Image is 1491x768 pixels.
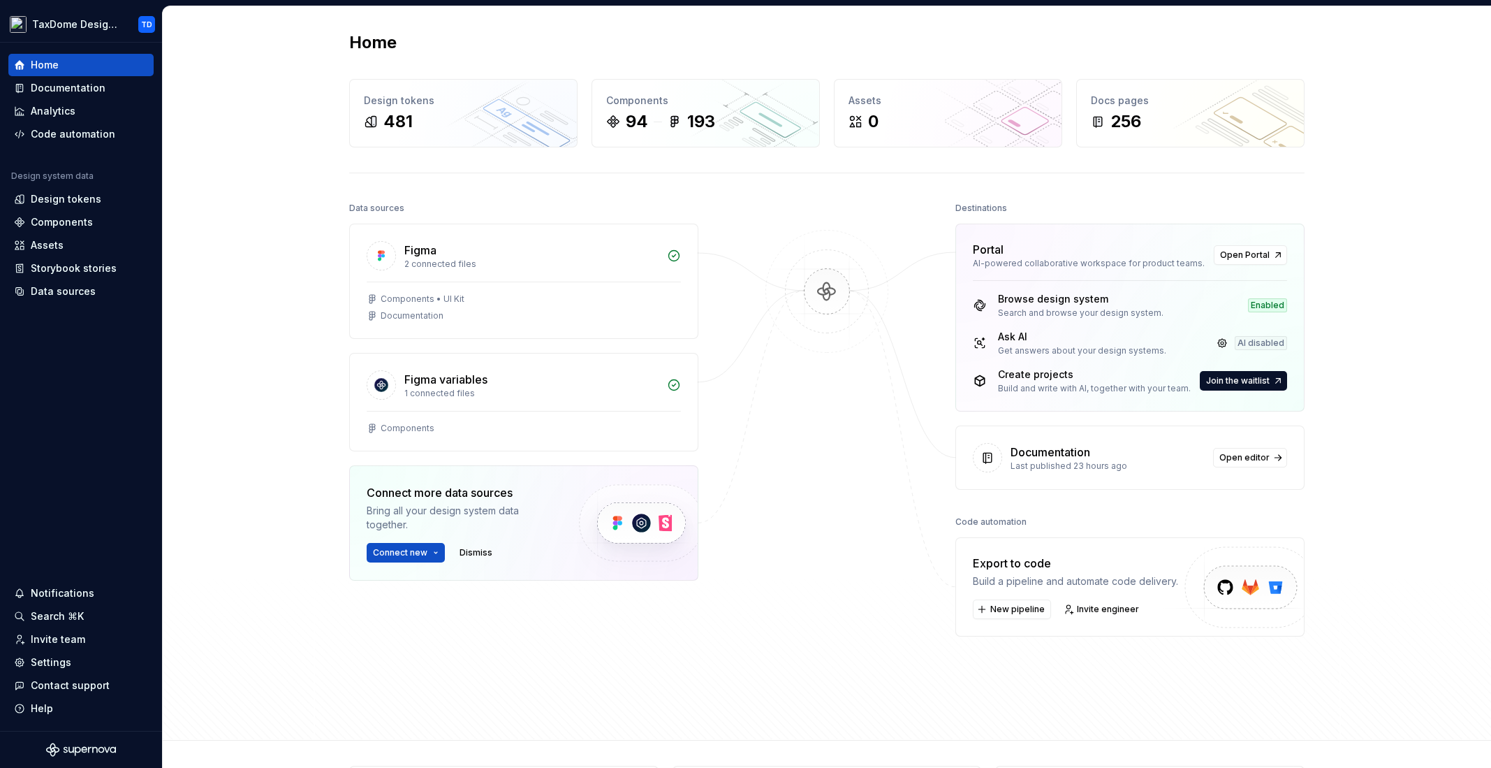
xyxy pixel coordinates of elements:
div: Design tokens [364,94,563,108]
div: Search ⌘K [31,609,84,623]
span: New pipeline [990,604,1045,615]
a: Invite team [8,628,154,651]
img: da704ea1-22e8-46cf-95f8-d9f462a55abe.png [10,16,27,33]
a: Code automation [8,123,154,145]
a: Assets [8,234,154,256]
span: Connect new [373,547,427,558]
div: Create projects [998,368,1191,382]
div: Notifications [31,586,94,600]
button: New pipeline [973,600,1051,619]
div: Data sources [349,198,404,218]
div: Components • UI Kit [381,294,464,305]
div: Export to code [973,555,1178,572]
a: Storybook stories [8,257,154,280]
button: Help [8,697,154,720]
div: TD [141,19,152,30]
div: Settings [31,655,71,669]
button: Contact support [8,674,154,697]
div: 193 [687,110,715,133]
div: Portal [973,241,1004,258]
div: Enabled [1248,298,1287,312]
div: 2 connected files [404,259,659,270]
div: Invite team [31,632,85,646]
div: Browse design system [998,292,1163,306]
div: Storybook stories [31,261,117,275]
div: Get answers about your design systems. [998,345,1166,356]
a: Analytics [8,100,154,122]
button: Connect new [367,543,445,563]
div: Home [31,58,59,72]
div: 481 [383,110,413,133]
div: Contact support [31,679,110,693]
div: Help [31,702,53,716]
svg: Supernova Logo [46,743,116,757]
div: Ask AI [998,330,1166,344]
a: Components [8,211,154,233]
button: Dismiss [453,543,499,563]
div: Documentation [381,310,443,321]
a: Open Portal [1214,245,1287,265]
div: 1 connected files [404,388,659,399]
a: Assets0 [834,79,1062,147]
a: Settings [8,651,154,674]
div: AI-powered collaborative workspace for product teams. [973,258,1205,269]
div: Analytics [31,104,75,118]
a: Data sources [8,280,154,303]
a: Design tokens [8,188,154,210]
div: AI disabled [1235,336,1287,350]
button: Notifications [8,582,154,604]
div: Documentation [31,81,105,95]
a: Figma variables1 connected filesComponents [349,353,698,451]
div: 94 [626,110,648,133]
div: Components [381,423,434,434]
div: Figma variables [404,371,487,388]
div: Components [31,215,93,229]
div: Figma [404,242,436,259]
div: Build and write with AI, together with your team. [998,383,1191,394]
div: Assets [31,238,64,252]
div: Design tokens [31,192,101,206]
div: Design system data [11,171,94,182]
a: Docs pages256 [1076,79,1305,147]
div: Connect more data sources [367,484,555,501]
span: Join the waitlist [1206,375,1270,386]
a: Open editor [1213,448,1287,468]
span: Open Portal [1220,249,1270,261]
div: TaxDome Design System [32,17,122,31]
h2: Home [349,31,397,54]
div: Search and browse your design system. [998,307,1163,319]
button: Search ⌘K [8,605,154,628]
a: Components94193 [592,79,820,147]
div: Data sources [31,284,96,298]
div: Bring all your design system data together. [367,504,555,532]
div: Code automation [955,512,1027,532]
div: Last published 23 hours ago [1011,461,1205,472]
div: 0 [868,110,879,133]
div: Destinations [955,198,1007,218]
a: Design tokens481 [349,79,578,147]
div: Code automation [31,127,115,141]
div: Assets [849,94,1048,108]
button: TaxDome Design SystemTD [3,9,159,39]
div: Build a pipeline and automate code delivery. [973,574,1178,588]
a: Documentation [8,77,154,99]
div: Docs pages [1091,94,1290,108]
span: Invite engineer [1077,604,1139,615]
span: Open editor [1219,452,1270,463]
div: 256 [1110,110,1141,133]
span: Dismiss [460,547,492,558]
a: Figma2 connected filesComponents • UI KitDocumentation [349,224,698,339]
a: Invite engineer [1059,600,1145,619]
a: Home [8,54,154,76]
div: Documentation [1011,444,1090,461]
div: Components [606,94,805,108]
button: Join the waitlist [1200,371,1287,391]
